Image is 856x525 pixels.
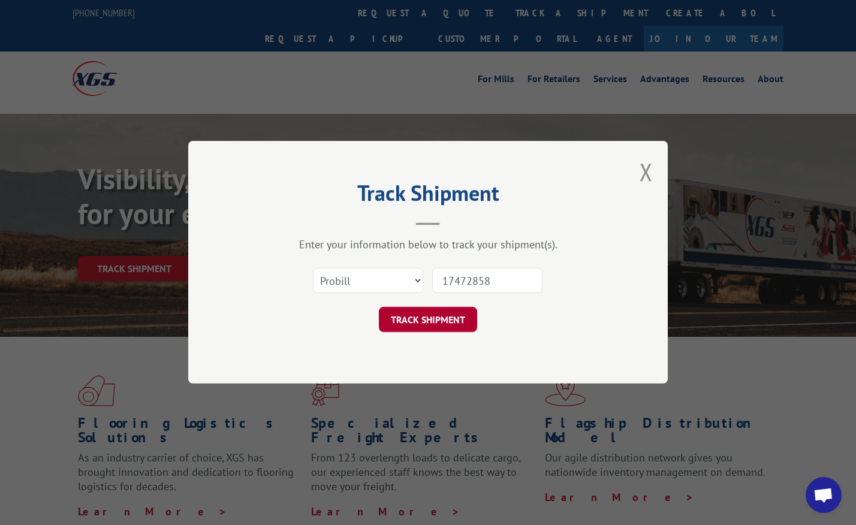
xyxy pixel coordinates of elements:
h2: Track Shipment [248,185,608,207]
input: Number(s) [432,268,542,294]
button: TRACK SHIPMENT [379,307,477,333]
button: Close modal [640,156,653,188]
div: Enter your information below to track your shipment(s). [248,238,608,252]
div: Open chat [806,477,842,513]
